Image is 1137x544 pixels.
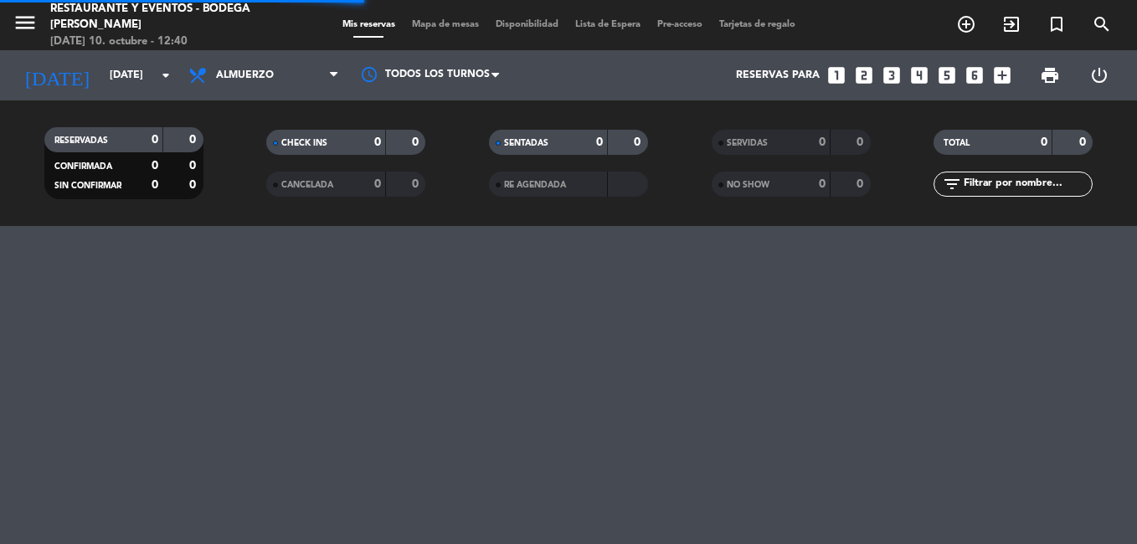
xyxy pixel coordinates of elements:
i: looks_6 [964,64,985,86]
i: looks_5 [936,64,958,86]
strong: 0 [857,136,867,148]
strong: 0 [1079,136,1089,148]
button: menu [13,10,38,41]
span: Reservas para [736,69,820,81]
div: LOG OUT [1075,50,1125,100]
strong: 0 [374,136,381,148]
span: TOTAL [944,139,970,147]
span: RESERVADAS [54,136,108,145]
i: power_settings_new [1089,65,1109,85]
div: [DATE] 10. octubre - 12:40 [50,33,272,50]
strong: 0 [857,178,867,190]
input: Filtrar por nombre... [962,175,1092,193]
span: NO SHOW [727,181,769,189]
i: [DATE] [13,57,101,94]
strong: 0 [634,136,644,148]
span: Almuerzo [216,69,274,81]
i: turned_in_not [1047,14,1067,34]
strong: 0 [819,178,826,190]
span: SIN CONFIRMAR [54,182,121,190]
span: CANCELADA [281,181,333,189]
span: Tarjetas de regalo [711,20,804,29]
strong: 0 [152,160,158,172]
span: Lista de Espera [567,20,649,29]
span: Pre-acceso [649,20,711,29]
i: filter_list [942,174,962,194]
i: arrow_drop_down [156,65,176,85]
i: add_box [991,64,1013,86]
span: CHECK INS [281,139,327,147]
i: exit_to_app [1001,14,1021,34]
span: Mapa de mesas [404,20,487,29]
strong: 0 [1041,136,1047,148]
i: add_circle_outline [956,14,976,34]
span: Disponibilidad [487,20,567,29]
strong: 0 [152,179,158,191]
i: looks_3 [881,64,903,86]
i: looks_4 [908,64,930,86]
strong: 0 [189,134,199,146]
i: search [1092,14,1112,34]
strong: 0 [374,178,381,190]
i: looks_one [826,64,847,86]
span: RE AGENDADA [504,181,566,189]
i: menu [13,10,38,35]
div: Restaurante y Eventos - Bodega [PERSON_NAME] [50,1,272,33]
strong: 0 [596,136,603,148]
span: print [1040,65,1060,85]
strong: 0 [412,178,422,190]
span: Mis reservas [334,20,404,29]
strong: 0 [412,136,422,148]
strong: 0 [189,179,199,191]
strong: 0 [189,160,199,172]
span: SENTADAS [504,139,548,147]
span: CONFIRMADA [54,162,112,171]
strong: 0 [819,136,826,148]
span: SERVIDAS [727,139,768,147]
strong: 0 [152,134,158,146]
i: looks_two [853,64,875,86]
